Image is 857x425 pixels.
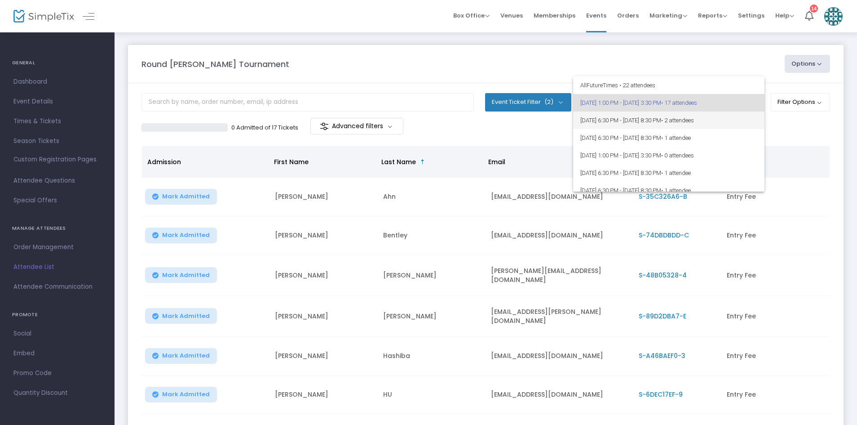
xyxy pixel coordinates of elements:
span: [DATE] 6:30 PM - [DATE] 8:30 PM [580,129,757,147]
span: [DATE] 6:30 PM - [DATE] 8:30 PM [580,182,757,199]
span: • 1 attendee [661,134,691,141]
span: • 17 attendees [661,99,697,106]
span: [DATE] 1:00 PM - [DATE] 3:30 PM [580,94,757,112]
span: • 2 attendees [661,117,694,124]
span: All Future Times • 22 attendees [580,76,757,94]
span: [DATE] 6:30 PM - [DATE] 8:30 PM [580,112,757,129]
span: • 1 attendee [661,170,691,176]
span: [DATE] 1:00 PM - [DATE] 3:30 PM [580,147,757,164]
span: • 1 attendee [661,187,691,194]
span: • 0 attendees [661,152,694,159]
span: [DATE] 6:30 PM - [DATE] 8:30 PM [580,164,757,182]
